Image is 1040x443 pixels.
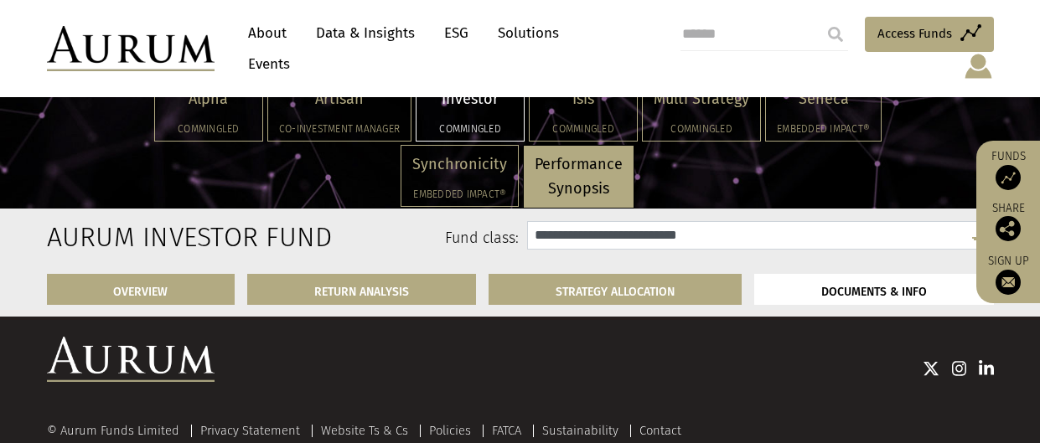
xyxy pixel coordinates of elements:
p: Synchronicity [412,152,507,177]
a: OVERVIEW [47,274,235,305]
p: Seneca [777,87,870,111]
a: STRATEGY ALLOCATION [489,274,742,305]
img: Linkedin icon [979,360,994,377]
p: Investor [427,87,513,111]
h5: Co-investment Manager [279,124,400,134]
a: Privacy Statement [200,423,300,438]
p: Artisan [279,87,400,111]
img: Sign up to our newsletter [996,270,1021,295]
img: Twitter icon [923,360,939,377]
a: Events [240,49,290,80]
h5: Embedded Impact® [777,124,870,134]
a: Sign up [985,254,1032,295]
p: Alpha [166,87,251,111]
a: Access Funds [865,17,994,52]
h5: Commingled [427,124,513,134]
h5: Commingled [541,124,626,134]
div: © Aurum Funds Limited [47,425,188,437]
div: Share [985,203,1032,241]
p: Isis [541,87,626,111]
h2: Aurum Investor Fund [47,221,184,253]
a: Solutions [489,18,567,49]
img: Instagram icon [952,360,967,377]
label: Fund class: [209,228,520,250]
a: Website Ts & Cs [321,423,408,438]
a: RETURN ANALYSIS [247,274,476,305]
h5: Commingled [654,124,749,134]
h5: Embedded Impact® [412,189,507,199]
a: About [240,18,295,49]
h5: Commingled [166,124,251,134]
a: Contact [639,423,681,438]
img: Access Funds [996,165,1021,190]
a: FATCA [492,423,521,438]
span: Access Funds [877,23,952,44]
img: Share this post [996,216,1021,241]
a: Sustainability [542,423,618,438]
img: account-icon.svg [963,52,994,80]
a: Policies [429,423,471,438]
a: Funds [985,149,1032,190]
p: Multi Strategy [654,87,749,111]
a: Data & Insights [308,18,423,49]
a: ESG [436,18,477,49]
input: Submit [819,18,852,51]
p: Performance Synopsis [535,152,623,201]
img: Aurum [47,26,215,71]
img: Aurum Logo [47,337,215,382]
